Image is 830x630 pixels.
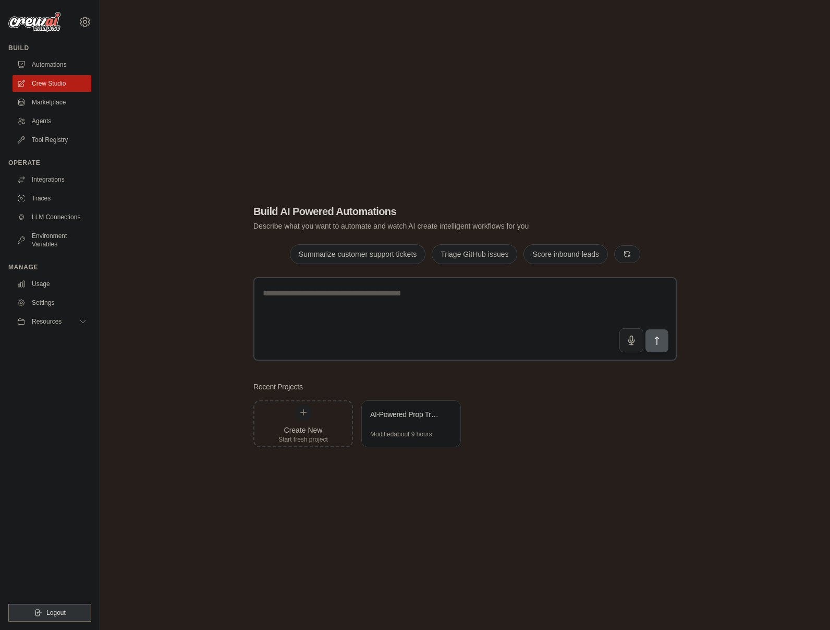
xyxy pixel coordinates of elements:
div: Create New [278,425,328,435]
div: AI-Powered Prop Trading Platform Automation [370,409,442,420]
button: Triage GitHub issues [432,244,517,264]
div: Start fresh project [278,435,328,444]
h1: Build AI Powered Automations [253,204,604,219]
button: Get new suggestions [614,245,640,263]
a: Usage [13,276,91,292]
a: Agents [13,113,91,129]
a: Automations [13,56,91,73]
a: Traces [13,190,91,207]
a: LLM Connections [13,209,91,225]
a: Settings [13,294,91,311]
button: Resources [13,313,91,330]
div: Build [8,44,91,52]
span: Resources [32,317,62,326]
button: Click to speak your automation idea [619,328,643,352]
a: Environment Variables [13,228,91,253]
img: Logo [8,12,60,32]
div: Operate [8,159,91,167]
button: Score inbound leads [523,244,608,264]
div: Modified about 9 hours [370,430,432,438]
button: Summarize customer support tickets [290,244,425,264]
button: Logout [8,604,91,622]
div: Manage [8,263,91,271]
p: Describe what you want to automate and watch AI create intelligent workflows for you [253,221,604,231]
a: Marketplace [13,94,91,111]
a: Integrations [13,171,91,188]
span: Logout [46,609,66,617]
a: Crew Studio [13,75,91,92]
a: Tool Registry [13,132,91,148]
h3: Recent Projects [253,382,303,392]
